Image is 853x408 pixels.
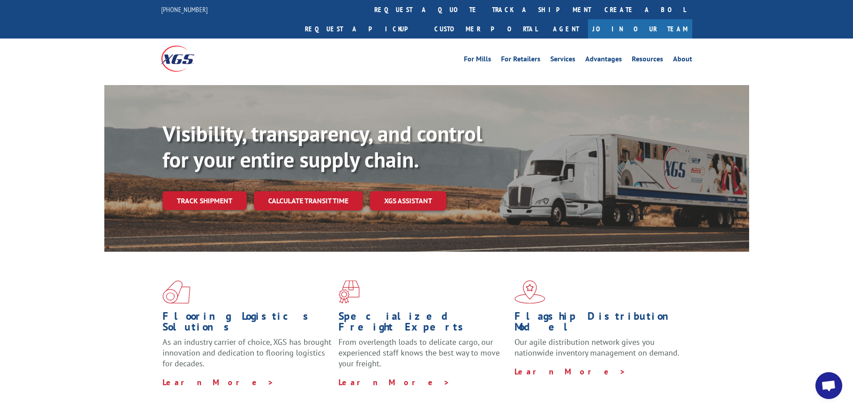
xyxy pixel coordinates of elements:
img: xgs-icon-focused-on-flooring-red [339,280,360,304]
a: Calculate transit time [254,191,363,210]
a: For Mills [464,56,491,65]
h1: Flooring Logistics Solutions [163,311,332,337]
a: Learn More > [514,366,626,377]
h1: Specialized Freight Experts [339,311,508,337]
a: Advantages [585,56,622,65]
a: Join Our Team [588,19,692,39]
a: Learn More > [163,377,274,387]
div: Open chat [815,372,842,399]
a: XGS ASSISTANT [370,191,446,210]
a: Services [550,56,575,65]
a: About [673,56,692,65]
a: [PHONE_NUMBER] [161,5,208,14]
a: Agent [544,19,588,39]
a: Resources [632,56,663,65]
img: xgs-icon-flagship-distribution-model-red [514,280,545,304]
span: Our agile distribution network gives you nationwide inventory management on demand. [514,337,679,358]
a: Customer Portal [428,19,544,39]
p: From overlength loads to delicate cargo, our experienced staff knows the best way to move your fr... [339,337,508,377]
h1: Flagship Distribution Model [514,311,684,337]
a: Learn More > [339,377,450,387]
img: xgs-icon-total-supply-chain-intelligence-red [163,280,190,304]
span: As an industry carrier of choice, XGS has brought innovation and dedication to flooring logistics... [163,337,331,369]
a: Request a pickup [298,19,428,39]
a: Track shipment [163,191,247,210]
a: For Retailers [501,56,540,65]
b: Visibility, transparency, and control for your entire supply chain. [163,120,482,173]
